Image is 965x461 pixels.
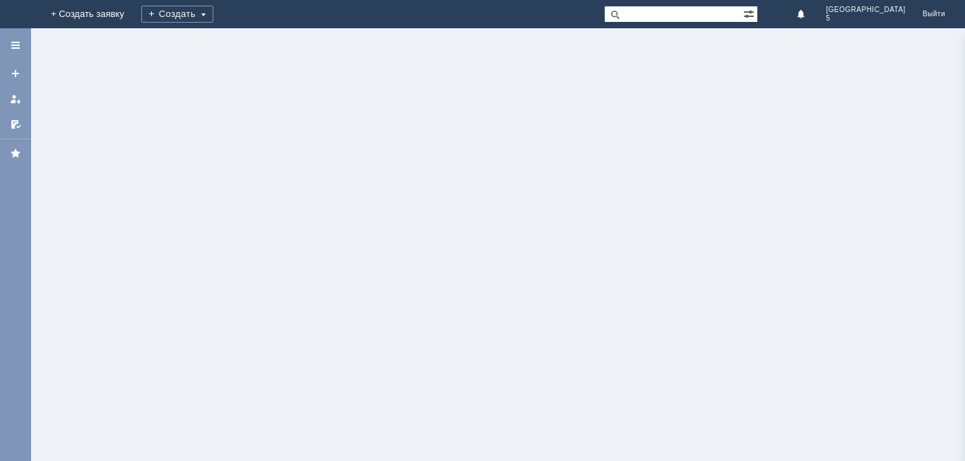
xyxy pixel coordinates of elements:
[17,8,28,20] a: Перейти на домашнюю страницу
[743,6,757,20] span: Расширенный поиск
[826,6,906,14] span: [GEOGRAPHIC_DATA]
[826,14,906,23] span: 5
[4,62,27,85] a: Создать заявку
[153,6,225,23] div: Создать
[17,8,28,20] img: logo
[4,88,27,110] a: Мои заявки
[4,113,27,136] a: Мои согласования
